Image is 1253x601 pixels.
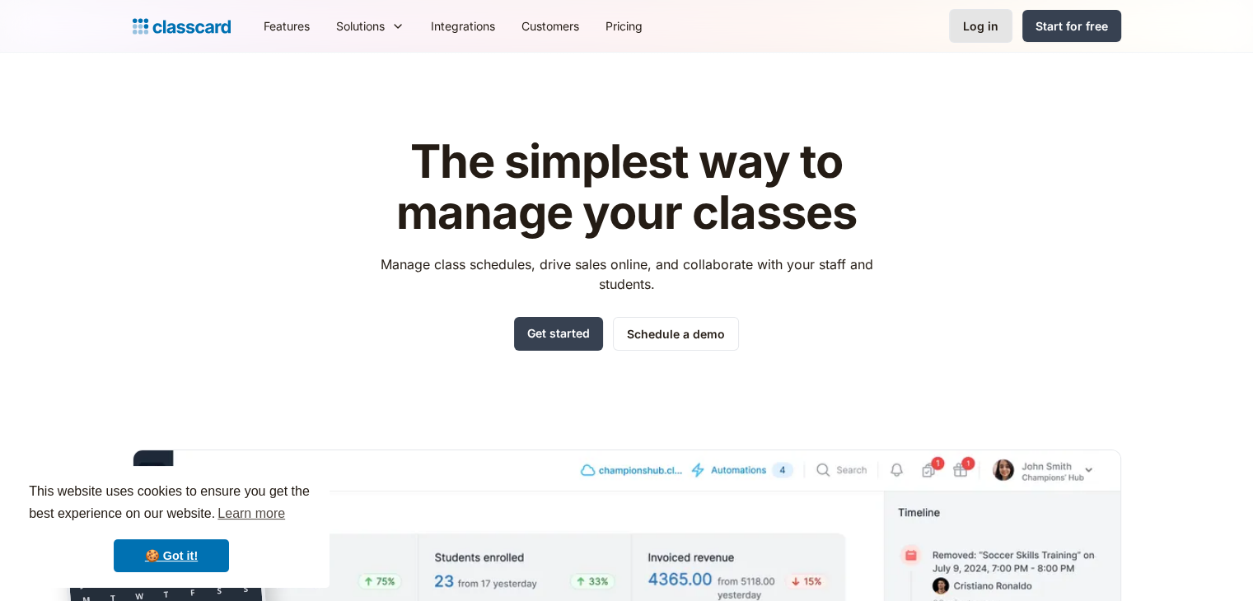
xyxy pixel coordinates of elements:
[963,17,998,35] div: Log in
[114,539,229,572] a: dismiss cookie message
[29,482,314,526] span: This website uses cookies to ensure you get the best experience on our website.
[949,9,1012,43] a: Log in
[215,501,288,526] a: learn more about cookies
[418,7,508,44] a: Integrations
[1022,10,1121,42] a: Start for free
[514,317,603,351] a: Get started
[1036,17,1108,35] div: Start for free
[250,7,323,44] a: Features
[365,137,888,238] h1: The simplest way to manage your classes
[365,254,888,294] p: Manage class schedules, drive sales online, and collaborate with your staff and students.
[336,17,385,35] div: Solutions
[13,466,330,588] div: cookieconsent
[613,317,739,351] a: Schedule a demo
[133,15,231,38] a: home
[592,7,656,44] a: Pricing
[323,7,418,44] div: Solutions
[508,7,592,44] a: Customers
